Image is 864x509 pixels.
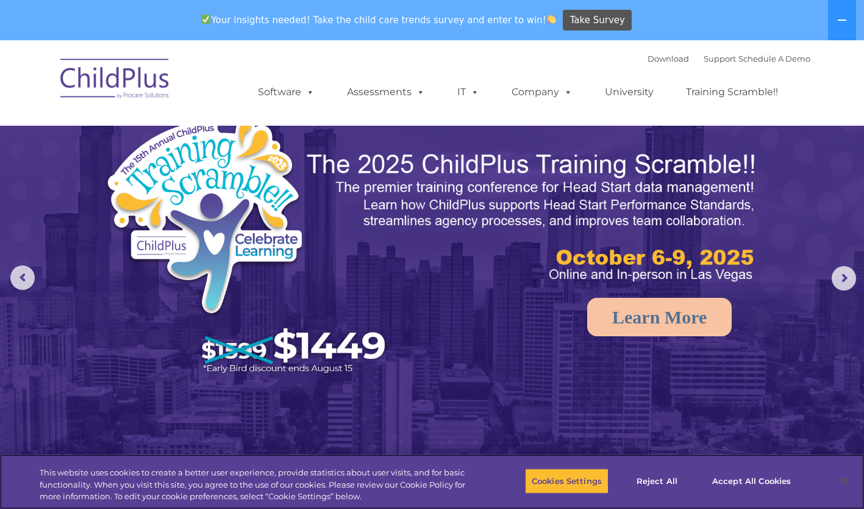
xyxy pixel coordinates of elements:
[246,80,327,104] a: Software
[648,54,689,63] a: Download
[445,80,491,104] a: IT
[831,467,858,494] button: Close
[170,131,221,140] span: Phone number
[619,468,695,494] button: Reject All
[648,54,810,63] font: |
[674,80,790,104] a: Training Scramble!!
[335,80,437,104] a: Assessments
[201,15,210,24] img: ✅
[705,468,798,494] button: Accept All Cookies
[525,468,609,494] button: Cookies Settings
[587,298,732,336] a: Learn More
[547,15,556,24] img: 👏
[40,467,475,503] div: This website uses cookies to create a better user experience, provide statistics about user visit...
[738,54,810,63] a: Schedule A Demo
[196,8,562,32] span: Your insights needed! Take the child care trends survey and enter to win!
[499,80,585,104] a: Company
[570,10,625,31] span: Take Survey
[563,10,632,31] a: Take Survey
[54,50,176,111] img: ChildPlus by Procare Solutions
[170,81,207,90] span: Last name
[593,80,666,104] a: University
[704,54,736,63] a: Support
